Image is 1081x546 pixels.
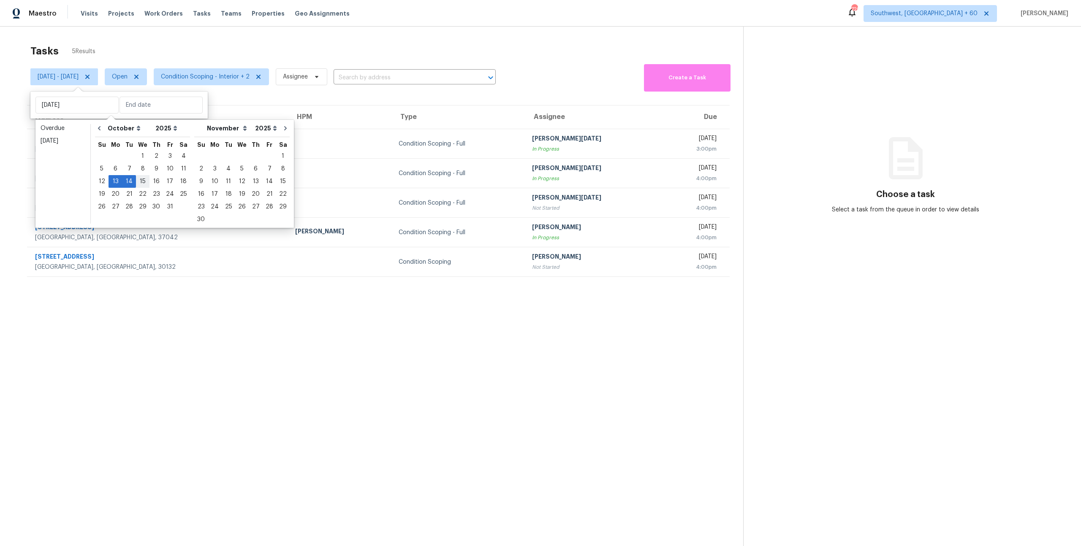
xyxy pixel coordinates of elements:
[163,150,177,162] div: Fri Oct 03 2025
[109,188,122,200] div: Mon Oct 20 2025
[253,122,279,135] select: Year
[532,134,656,145] div: [PERSON_NAME][DATE]
[194,162,208,175] div: Sun Nov 02 2025
[30,47,59,55] h2: Tasks
[163,163,177,175] div: 10
[194,176,208,187] div: 9
[644,64,731,92] button: Create a Task
[122,200,136,213] div: Tue Oct 28 2025
[194,201,208,213] div: 23
[136,188,149,200] div: Wed Oct 22 2025
[208,162,222,175] div: Mon Nov 03 2025
[179,142,187,148] abbr: Saturday
[41,124,85,132] div: Overdue
[35,174,282,183] div: [GEOGRAPHIC_DATA], [GEOGRAPHIC_DATA], 37122
[136,176,149,187] div: 15
[399,199,518,207] div: Condition Scoping - Full
[263,163,276,175] div: 7
[95,176,109,187] div: 12
[194,200,208,213] div: Sun Nov 23 2025
[263,188,276,200] div: 21
[95,163,109,175] div: 5
[208,200,222,213] div: Mon Nov 24 2025
[27,105,288,129] th: Address
[266,142,272,148] abbr: Friday
[669,174,717,183] div: 4:00pm
[249,175,263,188] div: Thu Nov 13 2025
[163,188,177,200] div: Fri Oct 24 2025
[149,201,163,213] div: 30
[222,175,235,188] div: Tue Nov 11 2025
[222,201,235,213] div: 25
[276,176,290,187] div: 15
[295,9,350,18] span: Geo Assignments
[532,263,656,271] div: Not Started
[177,163,190,175] div: 11
[122,188,136,200] div: Tue Oct 21 2025
[153,122,179,135] select: Year
[276,150,290,162] div: 1
[252,9,285,18] span: Properties
[35,97,119,114] input: Sat, Jan 01
[95,201,109,213] div: 26
[235,162,249,175] div: Wed Nov 05 2025
[197,142,205,148] abbr: Sunday
[177,188,190,200] div: 25
[177,162,190,175] div: Sat Oct 11 2025
[288,105,392,129] th: HPM
[276,188,290,200] div: Sat Nov 22 2025
[177,150,190,162] div: Sat Oct 04 2025
[532,223,656,233] div: [PERSON_NAME]
[532,145,656,153] div: In Progress
[149,162,163,175] div: Thu Oct 09 2025
[38,122,88,223] ul: Date picker shortcuts
[485,72,497,84] button: Open
[38,73,79,81] span: [DATE] - [DATE]
[149,150,163,162] div: 2
[109,163,122,175] div: 6
[149,188,163,200] div: Thu Oct 23 2025
[149,188,163,200] div: 23
[669,164,717,174] div: [DATE]
[871,9,978,18] span: Southwest, [GEOGRAPHIC_DATA] + 60
[225,142,232,148] abbr: Tuesday
[106,122,153,135] select: Month
[249,188,263,200] div: Thu Nov 20 2025
[122,188,136,200] div: 21
[163,175,177,188] div: Fri Oct 17 2025
[279,142,287,148] abbr: Saturday
[98,142,106,148] abbr: Sunday
[138,142,147,148] abbr: Wednesday
[109,200,122,213] div: Mon Oct 27 2025
[136,163,149,175] div: 8
[149,150,163,162] div: Thu Oct 02 2025
[235,188,249,200] div: 19
[35,145,282,153] div: [GEOGRAPHIC_DATA], [GEOGRAPHIC_DATA], 32209
[249,200,263,213] div: Thu Nov 27 2025
[109,162,122,175] div: Mon Oct 06 2025
[235,176,249,187] div: 12
[532,193,656,204] div: [PERSON_NAME][DATE]
[122,201,136,213] div: 28
[235,188,249,200] div: Wed Nov 19 2025
[136,201,149,213] div: 29
[35,134,282,145] div: [STREET_ADDRESS]
[249,201,263,213] div: 27
[149,175,163,188] div: Thu Oct 16 2025
[669,204,717,212] div: 4:00pm
[167,142,173,148] abbr: Friday
[222,200,235,213] div: Tue Nov 25 2025
[149,176,163,187] div: 16
[276,200,290,213] div: Sat Nov 29 2025
[95,200,109,213] div: Sun Oct 26 2025
[93,120,106,137] button: Go to previous month
[136,200,149,213] div: Wed Oct 29 2025
[35,193,282,204] div: [STREET_ADDRESS][PERSON_NAME]
[648,73,726,83] span: Create a Task
[163,201,177,213] div: 31
[163,176,177,187] div: 17
[249,176,263,187] div: 13
[35,263,282,271] div: [GEOGRAPHIC_DATA], [GEOGRAPHIC_DATA], 30132
[149,163,163,175] div: 9
[222,162,235,175] div: Tue Nov 04 2025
